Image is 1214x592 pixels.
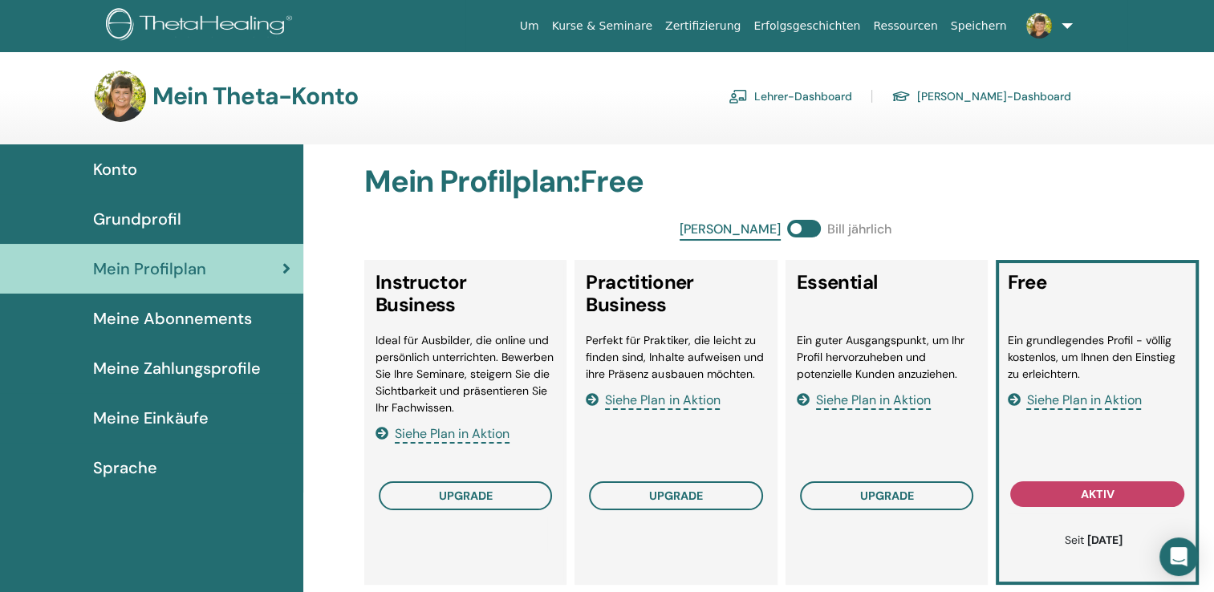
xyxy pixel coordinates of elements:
a: Siehe Plan in Aktion [797,391,931,408]
a: Kurse & Seminare [546,11,659,41]
span: Konto [93,157,137,181]
a: Siehe Plan in Aktion [586,391,720,408]
li: Ideal für Ausbilder, die online und persönlich unterrichten. Bewerben Sie Ihre Seminare, steigern... [376,332,556,416]
span: Siehe Plan in Aktion [395,425,510,444]
span: Siehe Plan in Aktion [1026,391,1141,410]
a: Zertifizierung [659,11,747,41]
img: default.jpg [1026,13,1052,39]
a: Siehe Plan in Aktion [376,425,510,442]
span: Grundprofil [93,207,181,231]
span: Upgrade [649,489,703,503]
div: Open Intercom Messenger [1159,537,1198,576]
b: [DATE] [1087,533,1123,547]
a: Lehrer-Dashboard [729,83,852,109]
a: Erfolgsgeschichten [747,11,867,41]
a: Um [514,11,546,41]
img: graduation-cap.svg [891,90,911,103]
span: Mein Profilplan [93,257,206,281]
button: Upgrade [589,481,763,510]
button: Upgrade [379,481,553,510]
a: [PERSON_NAME]-Dashboard [891,83,1071,109]
button: Upgrade [800,481,974,510]
span: Meine Abonnements [93,306,252,330]
span: Upgrade [860,489,914,503]
p: Seit [1015,532,1171,549]
img: default.jpg [95,71,146,122]
span: Meine Einkäufe [93,406,209,430]
a: Ressourcen [867,11,944,41]
span: aktiv [1081,487,1115,501]
span: Siehe Plan in Aktion [816,391,931,410]
span: Upgrade [439,489,493,503]
li: Ein grundlegendes Profil - völlig kostenlos, um Ihnen den Einstieg zu erleichtern. [1007,332,1188,383]
a: Siehe Plan in Aktion [1007,391,1141,408]
a: Speichern [944,11,1013,41]
span: Sprache [93,456,157,480]
li: Perfekt für Praktiker, die leicht zu finden sind, Inhalte aufweisen und ihre Präsenz ausbauen möc... [586,332,766,383]
img: chalkboard-teacher.svg [729,89,748,103]
span: Siehe Plan in Aktion [605,391,720,410]
button: aktiv [1010,481,1184,507]
h3: Mein Theta-Konto [152,82,358,111]
span: Bill jährlich [827,220,891,241]
span: Meine Zahlungsprofile [93,356,261,380]
span: [PERSON_NAME] [680,220,781,241]
img: logo.png [106,8,298,44]
li: Ein guter Ausgangspunkt, um Ihr Profil hervorzuheben und potenzielle Kunden anzuziehen. [797,332,977,383]
h2: Mein Profilplan : Free [364,164,1207,201]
